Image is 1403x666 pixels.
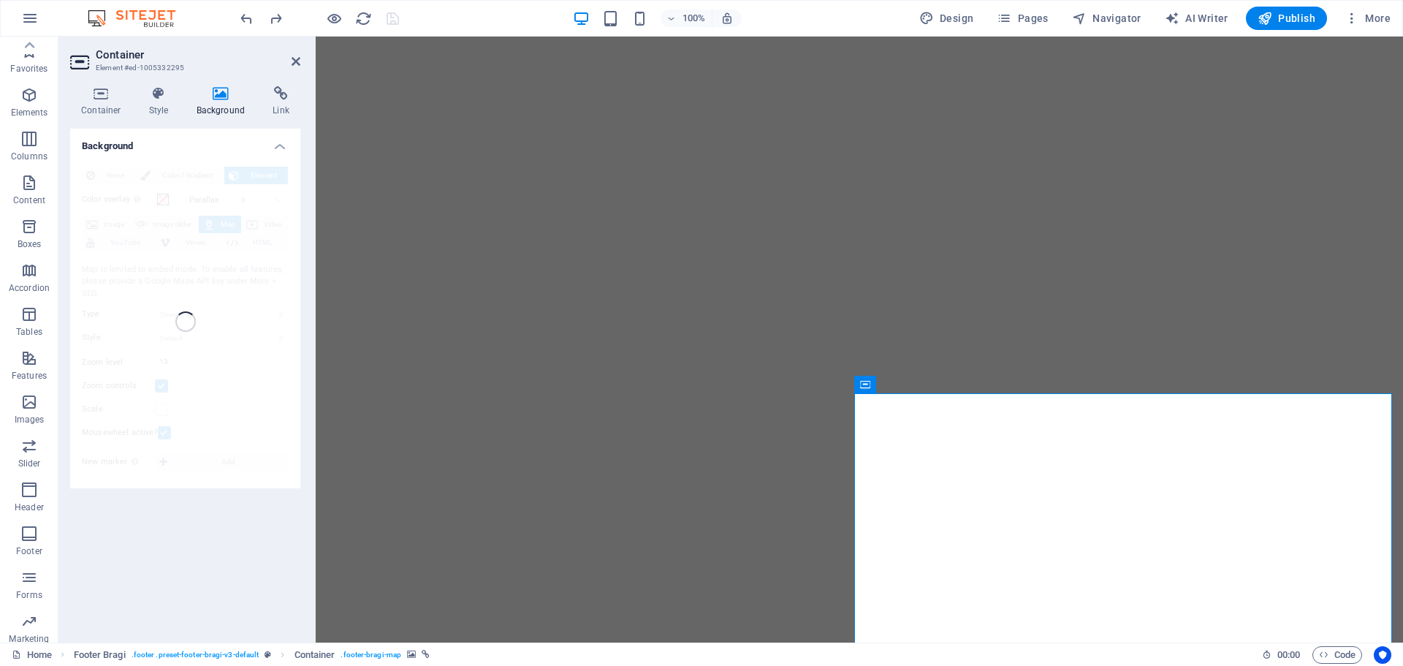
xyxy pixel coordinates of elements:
[1159,7,1234,30] button: AI Writer
[991,7,1054,30] button: Pages
[913,7,980,30] button: Design
[355,10,372,27] i: Reload page
[1277,646,1300,664] span: 00 00
[96,61,271,75] h3: Element #ed-1005332295
[9,633,49,645] p: Marketing
[1165,11,1228,26] span: AI Writer
[1312,646,1362,664] button: Code
[422,651,430,659] i: This element is linked
[1066,7,1147,30] button: Navigator
[1258,11,1315,26] span: Publish
[919,11,974,26] span: Design
[1374,646,1391,664] button: Usercentrics
[12,646,52,664] a: Click to cancel selection. Double-click to open Pages
[1339,7,1396,30] button: More
[74,646,430,664] nav: breadcrumb
[96,48,300,61] h2: Container
[74,646,126,664] span: Click to select. Double-click to edit
[16,326,42,338] p: Tables
[15,502,44,513] p: Header
[354,10,372,27] button: reload
[720,12,734,25] i: On resize automatically adjust zoom level to fit chosen device.
[138,86,186,117] h4: Style
[265,651,271,659] i: This element is a customizable preset
[1262,646,1301,664] h6: Session time
[294,646,335,664] span: Click to select. Double-click to edit
[10,63,47,75] p: Favorites
[1345,11,1391,26] span: More
[84,10,194,27] img: Editor Logo
[11,151,47,162] p: Columns
[238,10,255,27] i: Undo: Change link (Ctrl+Z)
[267,10,284,27] i: Redo: Delete Button (Ctrl+Y, ⌘+Y)
[237,10,255,27] button: undo
[18,238,42,250] p: Boxes
[12,370,47,382] p: Features
[267,10,284,27] button: redo
[186,86,262,117] h4: Background
[661,10,712,27] button: 100%
[262,86,300,117] h4: Link
[9,282,50,294] p: Accordion
[70,129,300,155] h4: Background
[683,10,706,27] h6: 100%
[1246,7,1327,30] button: Publish
[1072,11,1141,26] span: Navigator
[913,7,980,30] div: Design (Ctrl+Alt+Y)
[13,194,45,206] p: Content
[16,545,42,557] p: Footer
[15,414,45,425] p: Images
[132,646,259,664] span: . footer .preset-footer-bragi-v3-default
[997,11,1048,26] span: Pages
[18,458,41,469] p: Slider
[16,589,42,601] p: Forms
[11,107,48,118] p: Elements
[407,651,416,659] i: This element contains a background
[70,86,138,117] h4: Container
[341,646,401,664] span: . footer-bragi-map
[1288,649,1290,660] span: :
[1319,646,1356,664] span: Code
